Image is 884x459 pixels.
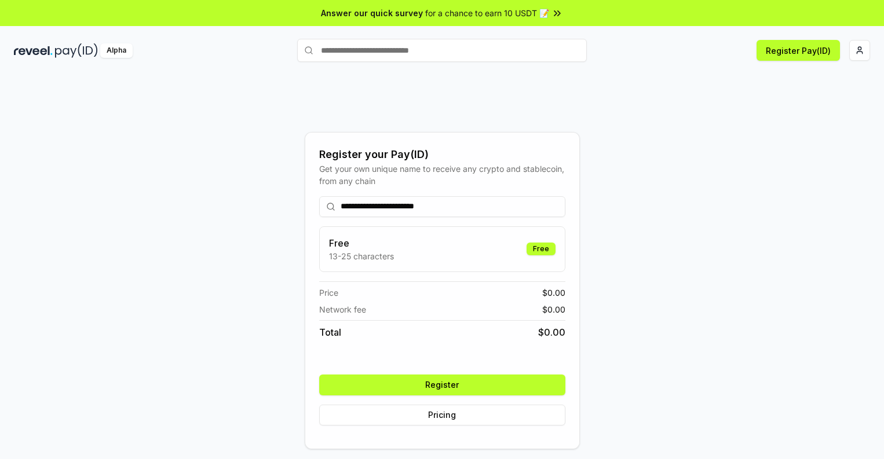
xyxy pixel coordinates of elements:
[538,325,565,339] span: $ 0.00
[321,7,423,19] span: Answer our quick survey
[55,43,98,58] img: pay_id
[527,243,556,255] div: Free
[14,43,53,58] img: reveel_dark
[542,303,565,315] span: $ 0.00
[329,250,394,262] p: 13-25 characters
[319,303,366,315] span: Network fee
[757,40,840,61] button: Register Pay(ID)
[100,43,133,58] div: Alpha
[319,325,341,339] span: Total
[329,236,394,250] h3: Free
[319,146,565,163] div: Register your Pay(ID)
[425,7,549,19] span: for a chance to earn 10 USDT 📝
[319,287,338,299] span: Price
[319,163,565,187] div: Get your own unique name to receive any crypto and stablecoin, from any chain
[319,405,565,425] button: Pricing
[542,287,565,299] span: $ 0.00
[319,374,565,395] button: Register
